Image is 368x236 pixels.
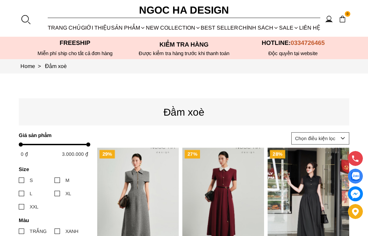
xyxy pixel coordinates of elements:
span: 0 ₫ [21,151,28,157]
a: Display image [348,169,363,184]
font: Kiểm tra hàng [159,41,209,48]
a: Ngoc Ha Design [116,2,252,18]
h6: Độc quyền tại website [239,50,348,56]
span: 3.000.000 ₫ [62,151,88,157]
span: > [35,63,44,69]
h4: Giá sản phẩm [19,132,87,138]
span: 0 [345,11,350,17]
a: NEW COLLECTION [145,19,201,37]
img: Display image [351,172,359,181]
div: Miễn phí ship cho tất cả đơn hàng [20,50,129,56]
div: Chính sách [239,19,279,37]
a: GIỚI THIỆU [81,19,111,37]
a: messenger [348,186,363,201]
div: XANH [65,227,78,235]
div: L [30,190,32,197]
p: Freeship [20,39,129,47]
h4: Màu [19,217,87,223]
a: Link to Home [20,63,45,69]
a: Link to Đầm xoè [45,63,67,69]
img: img-CART-ICON-ksit0nf1 [339,15,346,23]
div: XXL [30,203,39,210]
a: TRANG CHỦ [48,19,81,37]
div: M [65,176,70,184]
p: Đầm xoè [19,104,349,120]
span: 0334726465 [291,39,325,46]
a: SALE [279,19,299,37]
p: Hotline: [239,39,348,47]
div: SẢN PHẨM [111,19,146,37]
div: S [30,176,33,184]
div: XL [65,190,71,197]
h4: Size [19,166,87,172]
p: Được kiểm tra hàng trước khi thanh toán [129,50,239,56]
div: TRẮNG [30,227,47,235]
a: LIÊN HỆ [299,19,320,37]
a: BEST SELLER [201,19,239,37]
